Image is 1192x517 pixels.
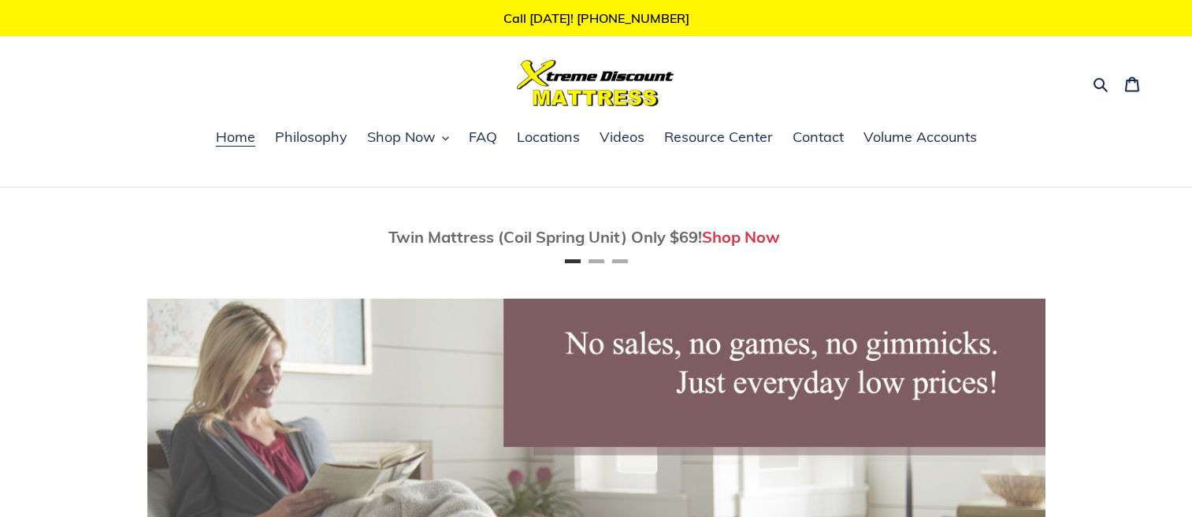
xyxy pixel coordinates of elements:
[469,128,497,147] span: FAQ
[793,128,844,147] span: Contact
[267,126,355,150] a: Philosophy
[856,126,985,150] a: Volume Accounts
[509,126,588,150] a: Locations
[461,126,505,150] a: FAQ
[565,259,581,263] button: Page 1
[785,126,852,150] a: Contact
[359,126,457,150] button: Shop Now
[592,126,652,150] a: Videos
[517,60,674,106] img: Xtreme Discount Mattress
[388,227,702,247] span: Twin Mattress (Coil Spring Unit) Only $69!
[702,227,780,247] a: Shop Now
[208,126,263,150] a: Home
[216,128,255,147] span: Home
[664,128,773,147] span: Resource Center
[275,128,347,147] span: Philosophy
[656,126,781,150] a: Resource Center
[367,128,436,147] span: Shop Now
[517,128,580,147] span: Locations
[589,259,604,263] button: Page 2
[612,259,628,263] button: Page 3
[600,128,644,147] span: Videos
[863,128,977,147] span: Volume Accounts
